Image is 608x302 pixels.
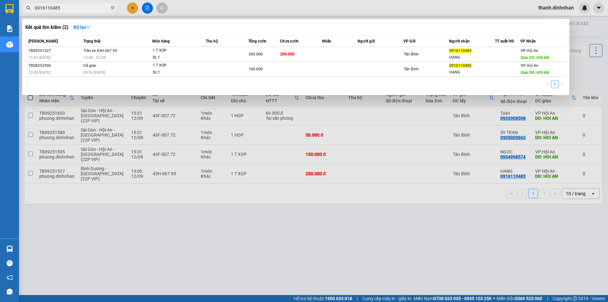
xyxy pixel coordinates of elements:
div: TB08252900 [28,62,81,69]
span: 12:05 [DATE] [28,70,50,75]
button: right [559,80,566,88]
div: TB09251527 [28,48,81,54]
span: Chưa cước [280,39,299,43]
span: Tân Bình [404,52,419,56]
span: question-circle [7,260,13,266]
span: 200.000 [280,52,294,56]
span: Tân Bình [404,67,419,71]
span: Người gửi [358,39,375,43]
li: Next Page [559,80,566,88]
span: close-circle [111,6,115,10]
span: Thu hộ [206,39,218,43]
strong: Bộ lọc [73,25,91,30]
span: TT xuất HĐ [495,39,514,43]
a: 1 [551,81,558,88]
span: Nhãn [322,39,331,43]
span: Giao DĐ: HOI AN [521,70,549,75]
span: 0916110485 [449,48,472,53]
div: SL: 1 [153,69,200,76]
span: 200.000 [249,52,263,56]
img: solution-icon [6,25,13,32]
div: HANG [449,69,495,76]
span: Giao DĐ: HOI AN [521,55,549,60]
li: VP [GEOGRAPHIC_DATA] [44,27,84,48]
img: logo-vxr [5,4,14,14]
span: message [7,289,13,295]
span: Người nhận [449,39,470,43]
h3: Kết quả tìm kiếm ( 2 ) [25,24,68,31]
div: HANG [449,54,495,61]
span: 100.000 [249,67,263,71]
span: Trạng thái [83,39,100,43]
span: left [545,82,549,86]
span: close-circle [111,5,115,11]
span: 0916110485 [449,63,472,68]
img: warehouse-icon [6,246,13,252]
button: left [543,80,551,88]
button: Bộ lọcdown [68,22,96,32]
input: Tìm tên, số ĐT hoặc mã đơn [35,4,110,11]
div: SL: 1 [153,54,200,61]
li: 1 [551,80,559,88]
div: 1 T XOP [153,62,200,69]
span: Trên xe 43H-067.95 [83,48,117,53]
span: VP Nhận [520,39,536,43]
span: VP Hội An [521,48,538,53]
span: right [560,82,564,86]
span: Món hàng [152,39,170,43]
span: 13:00 - 12/09 [83,55,106,60]
span: environment [3,35,8,40]
span: search [26,6,31,10]
span: Tổng cước [248,39,266,43]
li: Previous Page [543,80,551,88]
span: down [86,25,91,29]
span: 09:53 [DATE] [83,70,105,75]
span: VP Gửi [403,39,415,43]
span: 11:05 [DATE] [28,55,50,60]
div: 1 T XOP [153,47,200,54]
span: Đã giao [83,63,96,68]
img: warehouse-icon [6,41,13,48]
li: [PERSON_NAME] [3,3,92,15]
span: notification [7,274,13,280]
li: VP VP Hội An [3,27,44,34]
span: VP Hội An [521,63,538,68]
span: [PERSON_NAME] [28,39,58,43]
